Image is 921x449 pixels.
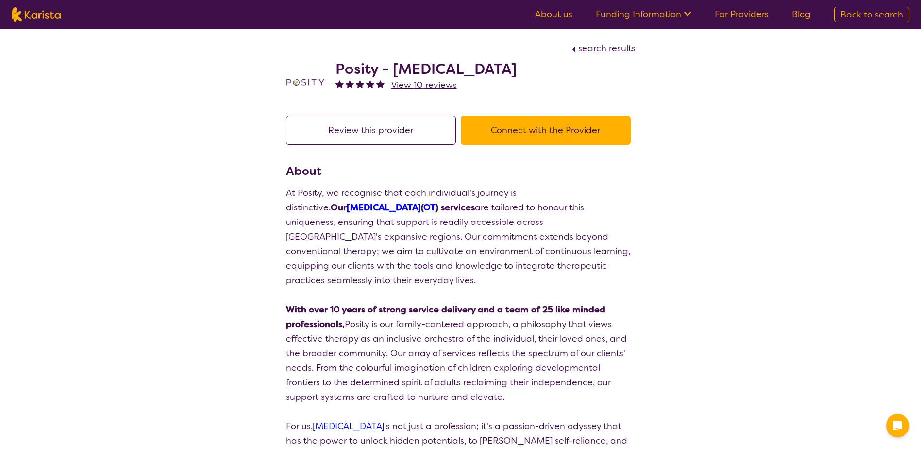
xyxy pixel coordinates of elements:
[569,42,636,54] a: search results
[391,79,457,91] span: View 10 reviews
[366,80,374,88] img: fullstar
[356,80,364,88] img: fullstar
[535,8,572,20] a: About us
[286,162,636,180] h3: About
[423,202,435,213] a: OT
[286,302,636,404] p: Posity is our family-cantered approach, a philosophy that views effective therapy as an inclusive...
[286,63,325,102] img: t1bslo80pcylnzwjhndq.png
[347,202,421,213] a: [MEDICAL_DATA]
[596,8,691,20] a: Funding Information
[461,124,636,136] a: Connect with the Provider
[335,60,517,78] h2: Posity - [MEDICAL_DATA]
[286,186,636,288] p: At Posity, we recognise that each individual's journey is distinctive. are tailored to honour thi...
[335,80,344,88] img: fullstar
[286,124,461,136] a: Review this provider
[840,9,903,20] span: Back to search
[331,202,475,213] strong: Our ( ) services
[313,420,384,432] a: [MEDICAL_DATA]
[391,78,457,92] a: View 10 reviews
[12,7,61,22] img: Karista logo
[715,8,769,20] a: For Providers
[286,304,605,330] strong: With over 10 years of strong service delivery and a team of 25 like minded professionals,
[461,116,631,145] button: Connect with the Provider
[578,42,636,54] span: search results
[346,80,354,88] img: fullstar
[792,8,811,20] a: Blog
[834,7,909,22] a: Back to search
[376,80,385,88] img: fullstar
[286,116,456,145] button: Review this provider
